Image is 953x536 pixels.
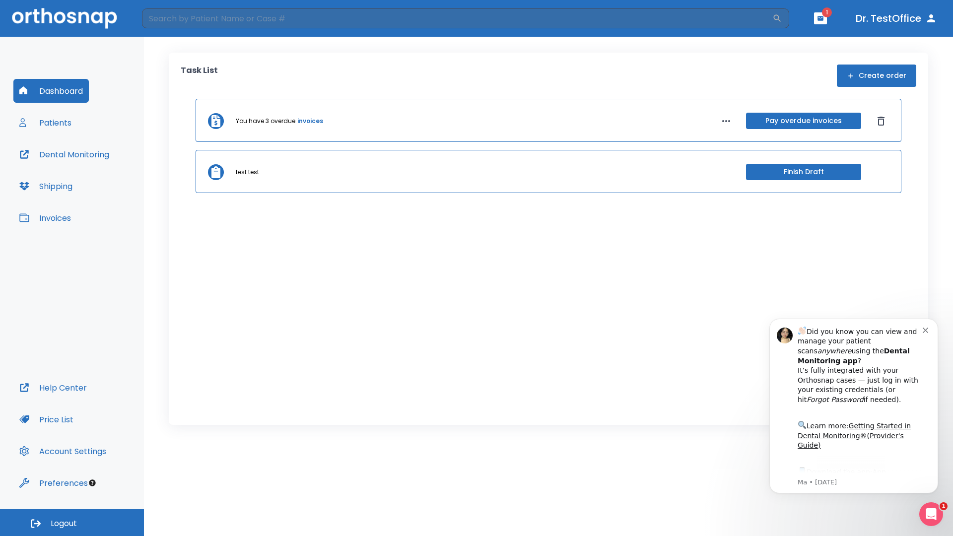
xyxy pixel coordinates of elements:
[51,518,77,529] span: Logout
[746,113,861,129] button: Pay overdue invoices
[754,306,953,531] iframe: Intercom notifications message
[13,471,94,495] button: Preferences
[12,8,117,28] img: Orthosnap
[236,117,295,126] p: You have 3 overdue
[13,407,79,431] button: Price List
[297,117,323,126] a: invoices
[13,206,77,230] button: Invoices
[919,502,943,526] iframe: Intercom live chat
[13,111,77,134] button: Patients
[13,376,93,400] button: Help Center
[13,142,115,166] button: Dental Monitoring
[88,478,97,487] div: Tooltip anchor
[181,65,218,87] p: Task List
[13,79,89,103] button: Dashboard
[873,113,889,129] button: Dismiss
[852,9,941,27] button: Dr. TestOffice
[940,502,948,510] span: 1
[236,168,259,177] p: test test
[822,7,832,17] span: 1
[837,65,916,87] button: Create order
[13,174,78,198] button: Shipping
[746,164,861,180] button: Finish Draft
[142,8,772,28] input: Search by Patient Name or Case #
[13,439,112,463] button: Account Settings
